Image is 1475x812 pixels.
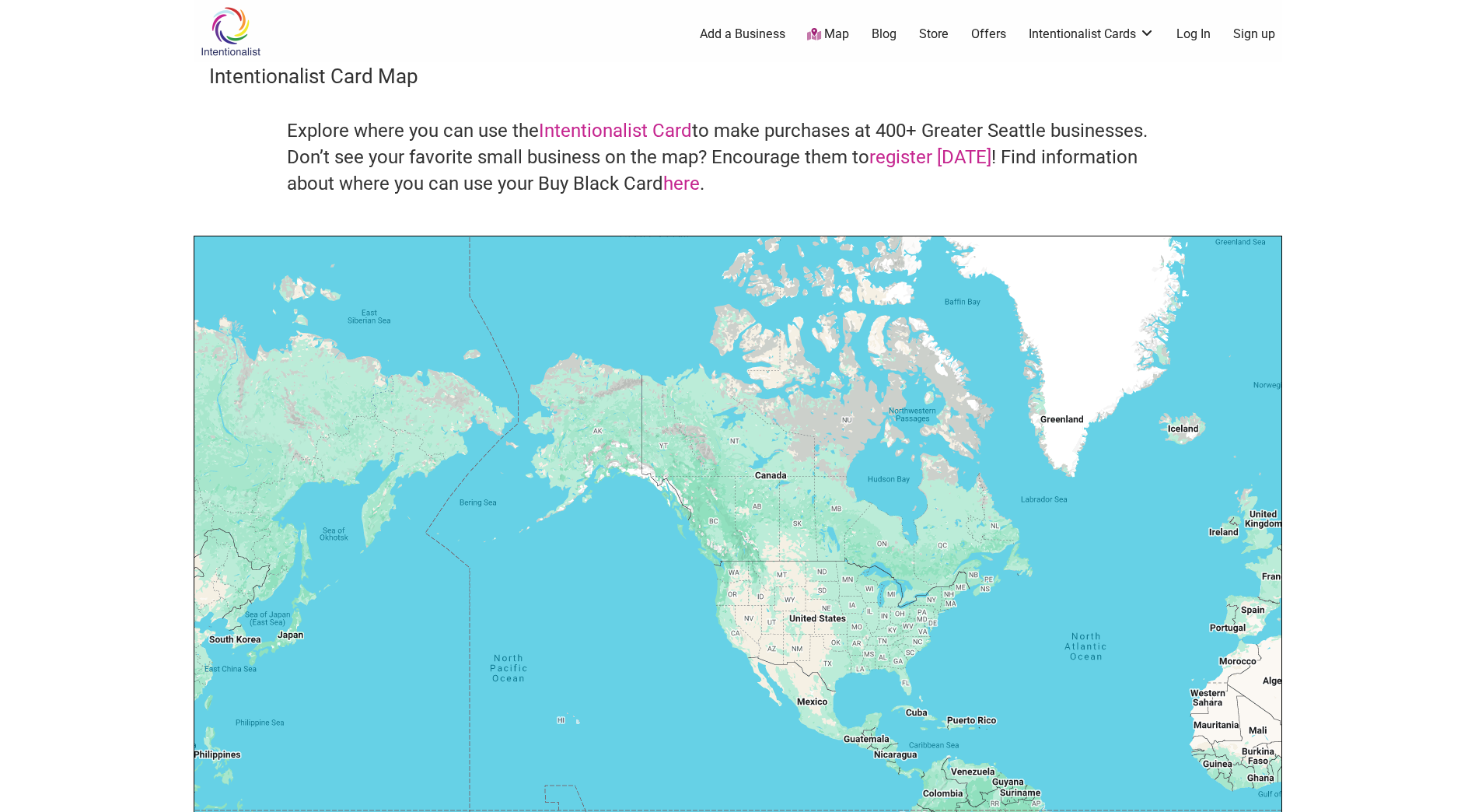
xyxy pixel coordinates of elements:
[663,173,700,194] a: here
[919,26,949,43] a: Store
[971,26,1006,43] a: Offers
[872,26,897,43] a: Blog
[194,6,267,57] img: Intentionalist
[287,118,1189,197] h4: Explore where you can use the to make purchases at 400+ Greater Seattle businesses. Don’t see you...
[700,26,785,43] a: Add a Business
[807,26,849,44] a: Map
[1233,26,1275,43] a: Sign up
[1176,26,1211,43] a: Log In
[209,62,1267,90] h3: Intentionalist Card Map
[1029,26,1155,43] a: Intentionalist Cards
[869,146,991,168] a: register [DATE]
[539,120,692,142] a: Intentionalist Card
